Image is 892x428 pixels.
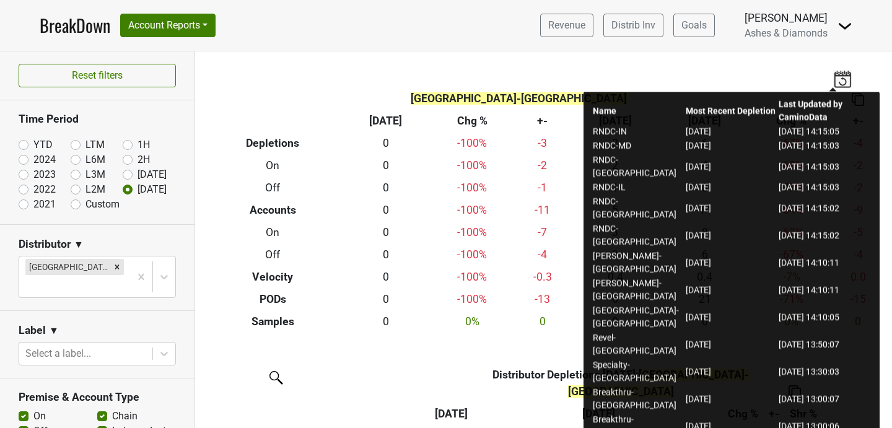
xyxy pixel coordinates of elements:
td: 0 [341,243,430,266]
td: -100 % [431,266,514,288]
td: 0 [341,222,430,244]
label: L6M [85,152,105,167]
td: -100 % [431,222,514,244]
td: [DATE] 13:50:07 [778,331,871,358]
th: On [204,155,341,177]
td: -100 % [431,243,514,266]
button: Account Reports [120,14,216,37]
th: Samples [204,310,341,333]
th: Name [592,97,685,124]
td: [DATE] [685,222,778,249]
span: ▼ [49,323,59,338]
th: [DATE] [341,110,430,133]
label: Custom [85,197,120,212]
td: 2 [571,133,660,155]
td: [DATE] 14:10:05 [778,304,871,331]
td: -100 % [431,155,514,177]
label: 2024 [33,152,56,167]
th: Off [204,243,341,266]
td: -3 [514,133,571,155]
a: Goals [673,14,715,37]
div: [PERSON_NAME] [745,10,828,26]
td: 0 [341,310,430,333]
th: PODs [204,288,341,310]
label: LTM [85,138,105,152]
button: Reset filters [19,64,176,87]
td: -13 [514,288,571,310]
td: [PERSON_NAME]-[GEOGRAPHIC_DATA] [592,249,685,276]
td: 0 [341,155,430,177]
a: BreakDown [40,12,110,38]
td: 0 [341,133,430,155]
td: [PERSON_NAME]-[GEOGRAPHIC_DATA] [592,276,685,304]
th: Velocity [204,266,341,288]
td: [DATE] [685,153,778,180]
label: 2023 [33,167,56,182]
td: 0 [341,177,430,199]
th: Depletions [204,133,341,155]
label: YTD [33,138,53,152]
label: [DATE] [138,167,167,182]
td: [DATE] [685,180,778,194]
td: [DATE] 13:30:03 [778,358,871,385]
td: 0 [341,288,430,310]
td: 0 [514,310,571,333]
th: &nbsp;: activate to sort column ascending [265,403,426,425]
a: Distrib Inv [603,14,663,37]
td: -100 % [431,199,514,222]
td: 2 [571,155,660,177]
td: [DATE] [685,139,778,153]
td: [DATE] [685,304,778,331]
label: L3M [85,167,105,182]
th: Chg % [431,110,514,133]
img: last_updated_date [833,70,852,87]
img: Dropdown Menu [837,19,852,33]
td: RNDC-[GEOGRAPHIC_DATA] [592,194,685,222]
label: On [33,409,46,424]
label: L2M [85,182,105,197]
td: [DATE] 14:10:11 [778,276,871,304]
th: Sep '24: activate to sort column ascending [476,403,721,425]
td: -11 [514,199,571,222]
span: ▼ [74,237,84,252]
td: [DATE] 14:15:05 [778,124,871,139]
label: 2022 [33,182,56,197]
td: [DATE] 14:15:03 [778,153,871,180]
td: [DATE] 14:15:03 [778,180,871,194]
th: [DATE] [571,110,660,133]
td: -0.3 [514,266,571,288]
td: RNDC-IL [592,180,685,194]
h3: Time Period [19,113,176,126]
td: [DATE] 14:15:02 [778,222,871,249]
th: Last Updated by CaminoData [778,97,871,124]
td: RNDC-IN [592,124,685,139]
td: [DATE] [685,249,778,276]
td: Specialty-[GEOGRAPHIC_DATA] [592,358,685,385]
td: [DATE] [685,331,778,358]
td: -100 % [431,288,514,310]
td: 6 [571,288,660,310]
td: 0.4 [571,266,660,288]
th: Accounts [204,199,341,222]
td: -2 [514,155,571,177]
span: [GEOGRAPHIC_DATA]-[GEOGRAPHIC_DATA] [411,92,627,105]
h3: Distributor [19,238,71,251]
span: Ashes & Diamonds [745,27,828,39]
th: On [204,222,341,244]
label: 1H [138,138,150,152]
td: [GEOGRAPHIC_DATA]-[GEOGRAPHIC_DATA] [592,304,685,331]
td: -4 [514,243,571,266]
th: Off [204,177,341,199]
td: [DATE] 14:15:02 [778,194,871,222]
img: filter [265,367,285,387]
div: [GEOGRAPHIC_DATA]-[GEOGRAPHIC_DATA] [25,259,110,275]
td: 3 [571,222,660,244]
td: RNDC-[GEOGRAPHIC_DATA] [592,153,685,180]
td: Revel-[GEOGRAPHIC_DATA] [592,331,685,358]
a: Revenue [540,14,593,37]
td: [DATE] [685,358,778,385]
label: [DATE] [138,182,167,197]
label: 2021 [33,197,56,212]
td: 0 [341,199,430,222]
td: 5 [571,199,660,222]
